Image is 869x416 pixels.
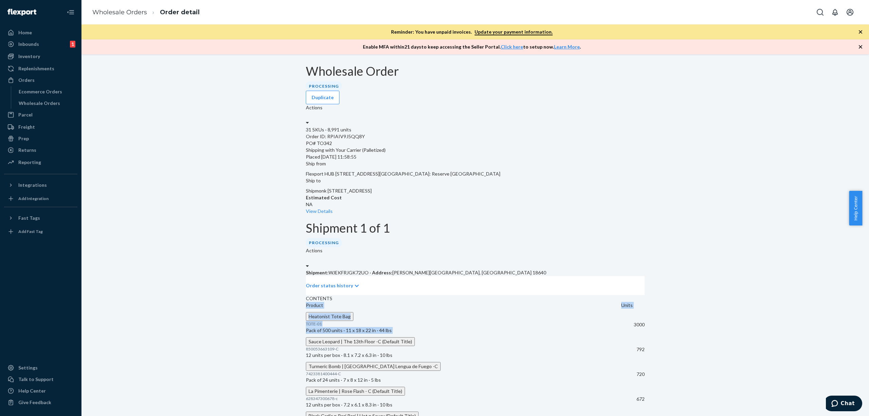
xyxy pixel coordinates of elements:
p: 720 [621,371,645,378]
button: Integrations [4,180,77,191]
p: Ship from [306,160,645,167]
div: Integrations [18,182,47,188]
div: 1 [70,41,75,48]
span: Address: [372,270,392,275]
span: La Pimenterie | Rose Flash - C (Default Title) [309,388,402,394]
button: Open Search Box [813,5,827,19]
p: 672 [621,396,645,402]
a: Add Integration [4,193,77,204]
a: Home [4,27,77,38]
button: Open notifications [828,5,842,19]
label: Actions [306,247,322,254]
div: Ecommerce Orders [19,88,62,95]
a: Order detail [160,8,200,16]
p: 12 units per box · 7.2 x 6.1 x 8.3 in · 10 lbs [306,401,621,408]
div: Add Fast Tag [18,229,43,234]
p: Shipping with Your Carrier (Palletized) [306,147,645,153]
div: PO# TO342 [306,140,645,147]
div: Talk to Support [18,376,54,383]
img: Flexport logo [7,9,36,16]
p: Product [306,302,621,309]
p: Reminder: You have unpaid invoices. [391,29,553,35]
iframe: Opens a widget where you can chat to one of our agents [826,396,862,413]
div: Returns [18,147,36,153]
a: Ecommerce Orders [15,86,78,97]
a: Help Center [4,385,77,396]
div: Processing [306,238,342,247]
p: Enable MFA within 21 days to keep accessing the Seller Portal. to setup now. . [363,43,581,50]
div: Wholesale Orders [19,100,60,107]
div: 31 SKUs · 8,991 units [306,126,645,133]
span: Shipment: [306,270,329,275]
div: Order ID: RPIAIV9J5QQ8Y [306,133,645,140]
span: Sauce Leopard | The 13th Floor -C (Default Title) [309,339,412,344]
p: Units [621,302,645,309]
p: 3000 [621,321,645,328]
div: Prep [18,135,29,142]
div: Replenishments [18,65,54,72]
p: WJEKFRJGK72UO · [PERSON_NAME][GEOGRAPHIC_DATA], [GEOGRAPHIC_DATA] 18640 [306,269,645,276]
button: Close Navigation [64,5,77,19]
div: Inventory [18,53,40,60]
a: Parcel [4,109,77,120]
a: View Details [306,208,333,214]
h1: Wholesale Order [306,65,645,78]
span: 850053663109-C [306,346,338,351]
span: Heatonist Tote Bag [309,313,351,319]
div: Settings [18,364,38,371]
button: Help Center [849,191,862,225]
div: Home [18,29,32,36]
p: Ship to [306,177,645,184]
p: 792 [621,346,645,353]
span: Shipmonk [STREET_ADDRESS] [306,188,372,194]
div: Inbounds [18,41,39,48]
div: Help Center [18,387,46,394]
button: Open account menu [843,5,857,19]
p: Pack of 500 units · 11 x 18 x 22 in · 44 lbs [306,327,621,334]
a: Wholesale Orders [92,8,147,16]
ol: breadcrumbs [87,2,205,22]
div: Placed [DATE] 11:58:55 [306,153,645,160]
div: Reporting [18,159,41,166]
button: Sauce Leopard | The 13th Floor -C (Default Title) [306,337,415,346]
div: Orders [18,77,35,84]
a: Reporting [4,157,77,168]
a: Inbounds1 [4,39,77,50]
div: Processing [306,82,342,91]
a: Inventory [4,51,77,62]
div: Add Integration [18,196,49,201]
button: Fast Tags [4,213,77,223]
a: Prep [4,133,77,144]
button: Heatonist Tote Bag [306,312,353,321]
h1: Shipment 1 of 1 [306,221,645,235]
button: Give Feedback [4,397,77,408]
p: Pack of 24 units · 7 x 8 x 12 in · 5 lbs [306,377,621,383]
label: Actions [306,104,322,111]
a: Returns [4,145,77,156]
button: Turmeric Bomb | [GEOGRAPHIC_DATA] Lengua de Fuego -C [306,362,441,371]
a: Add Fast Tag [4,226,77,237]
a: Replenishments [4,63,77,74]
a: Click here [501,44,523,50]
span: TOTE-01 [306,321,322,326]
p: Estimated Cost [306,194,645,201]
div: NA [306,194,645,215]
button: Duplicate [306,91,339,104]
p: 12 units per box · 8.1 x 7.2 x 6.3 in · 10 lbs [306,352,621,359]
div: Give Feedback [18,399,51,406]
a: Freight [4,122,77,132]
a: Wholesale Orders [15,98,78,109]
a: Learn More [554,44,580,50]
a: Settings [4,362,77,373]
button: La Pimenterie | Rose Flash - C (Default Title) [306,387,405,396]
span: 628347300678-c [306,396,338,401]
span: Flexport HUB [STREET_ADDRESS][GEOGRAPHIC_DATA]: Reserve [GEOGRAPHIC_DATA] [306,171,500,177]
span: CONTENTS [306,295,332,301]
button: Talk to Support [4,374,77,385]
span: Turmeric Bomb | [GEOGRAPHIC_DATA] Lengua de Fuego -C [309,363,438,369]
div: Parcel [18,111,33,118]
span: 7423381400444-C [306,371,341,376]
div: Freight [18,124,35,130]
